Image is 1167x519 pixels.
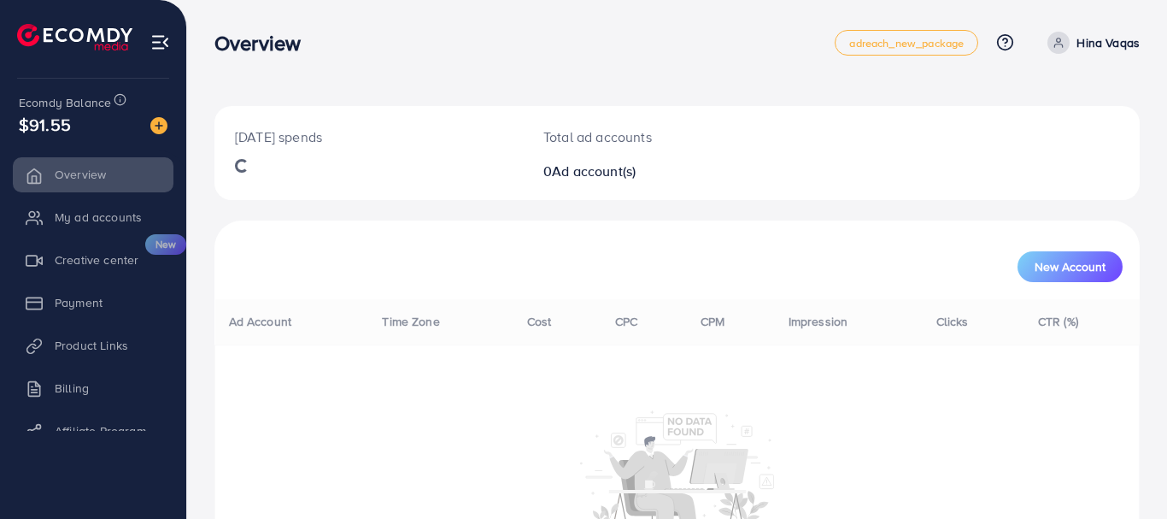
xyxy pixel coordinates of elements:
p: Total ad accounts [543,127,734,147]
a: Hina Vaqas [1041,32,1140,54]
p: [DATE] spends [235,127,502,147]
img: image [150,117,167,134]
span: $91.55 [19,112,71,137]
h3: Overview [214,31,314,56]
span: adreach_new_package [849,38,964,49]
span: Ad account(s) [552,162,636,180]
a: adreach_new_package [835,30,978,56]
img: menu [150,32,170,52]
span: Ecomdy Balance [19,94,111,111]
p: Hina Vaqas [1076,32,1140,53]
img: logo [17,24,132,50]
h2: 0 [543,163,734,180]
span: New Account [1035,261,1105,273]
button: New Account [1017,251,1123,282]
